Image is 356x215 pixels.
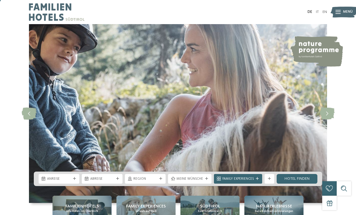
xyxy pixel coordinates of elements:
span: Meine Wünsche [176,177,203,182]
span: Naturerlebnisse [256,203,292,209]
a: Hotel finden [277,174,317,184]
span: Family Experiences [126,203,166,209]
span: Urlaub auf Maß [135,209,157,213]
img: Familienhotels Südtirol: The happy family places [29,24,327,203]
a: DE [307,10,312,14]
span: Family Experiences [222,177,254,182]
a: EN [323,10,327,14]
span: Euer Erlebnisreich [198,209,222,213]
span: Abreise [90,177,114,182]
span: Alle Hotels im Überblick [66,209,98,213]
span: Südtirol [200,203,220,209]
span: Menü [343,10,353,14]
img: nature programme by Familienhotels Südtirol [290,36,343,67]
span: Region [133,177,157,182]
span: Eure Kindheitserinnerungen [255,209,293,213]
span: Familienhotels [65,203,99,209]
span: Anreise [47,177,71,182]
a: IT [316,10,319,14]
